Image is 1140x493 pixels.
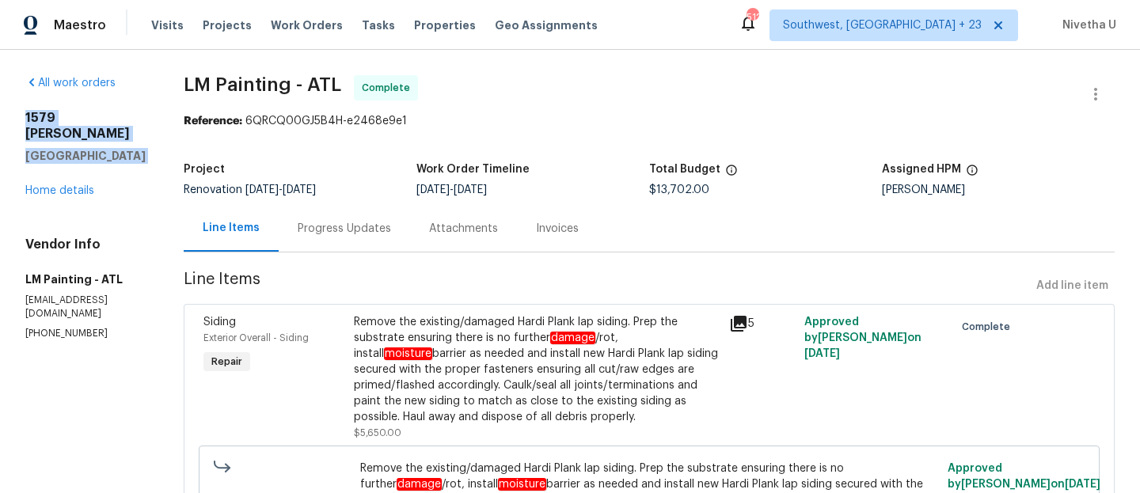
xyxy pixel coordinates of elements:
h5: Work Order Timeline [416,164,530,175]
div: Attachments [429,221,498,237]
span: Siding [203,317,236,328]
div: 6QRCQ00GJ5B4H-e2468e9e1 [184,113,1115,129]
div: 512 [747,9,758,25]
h5: Total Budget [649,164,720,175]
em: moisture [384,347,432,360]
span: Approved by [PERSON_NAME] on [948,463,1100,490]
span: [DATE] [416,184,450,195]
span: Complete [962,319,1016,335]
div: Progress Updates [298,221,391,237]
em: moisture [498,478,546,491]
span: The hpm assigned to this work order. [966,164,978,184]
span: [DATE] [283,184,316,195]
span: Southwest, [GEOGRAPHIC_DATA] + 23 [783,17,982,33]
h5: Project [184,164,225,175]
div: 5 [729,314,795,333]
span: [DATE] [1065,479,1100,490]
h2: 1579 [PERSON_NAME] [25,110,146,142]
em: damage [397,478,442,491]
span: Geo Assignments [495,17,598,33]
span: Tasks [362,20,395,31]
span: Visits [151,17,184,33]
span: Properties [414,17,476,33]
div: [PERSON_NAME] [882,184,1115,195]
a: All work orders [25,78,116,89]
span: - [245,184,316,195]
p: [PHONE_NUMBER] [25,327,146,340]
div: Remove the existing/damaged Hardi Plank lap siding. Prep the substrate ensuring there is no furth... [354,314,720,425]
b: Reference: [184,116,242,127]
span: Projects [203,17,252,33]
span: Nivetha U [1056,17,1116,33]
h5: LM Painting - ATL [25,271,146,287]
em: damage [550,332,595,344]
span: [DATE] [245,184,279,195]
h4: Vendor Info [25,237,146,252]
a: Home details [25,185,94,196]
span: Approved by [PERSON_NAME] on [804,317,921,359]
div: Invoices [536,221,579,237]
span: Work Orders [271,17,343,33]
h5: [GEOGRAPHIC_DATA] [25,148,146,164]
span: $13,702.00 [649,184,709,195]
div: Line Items [203,220,260,236]
span: Exterior Overall - Siding [203,333,309,343]
span: Line Items [184,271,1030,301]
span: [DATE] [804,348,840,359]
span: Repair [205,354,249,370]
p: [EMAIL_ADDRESS][DOMAIN_NAME] [25,294,146,320]
span: The total cost of line items that have been proposed by Opendoor. This sum includes line items th... [725,164,738,184]
span: Renovation [184,184,316,195]
span: - [416,184,487,195]
span: $5,650.00 [354,428,401,438]
span: LM Painting - ATL [184,75,341,94]
span: Maestro [54,17,106,33]
span: [DATE] [454,184,487,195]
span: Complete [362,80,416,96]
h5: Assigned HPM [882,164,961,175]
